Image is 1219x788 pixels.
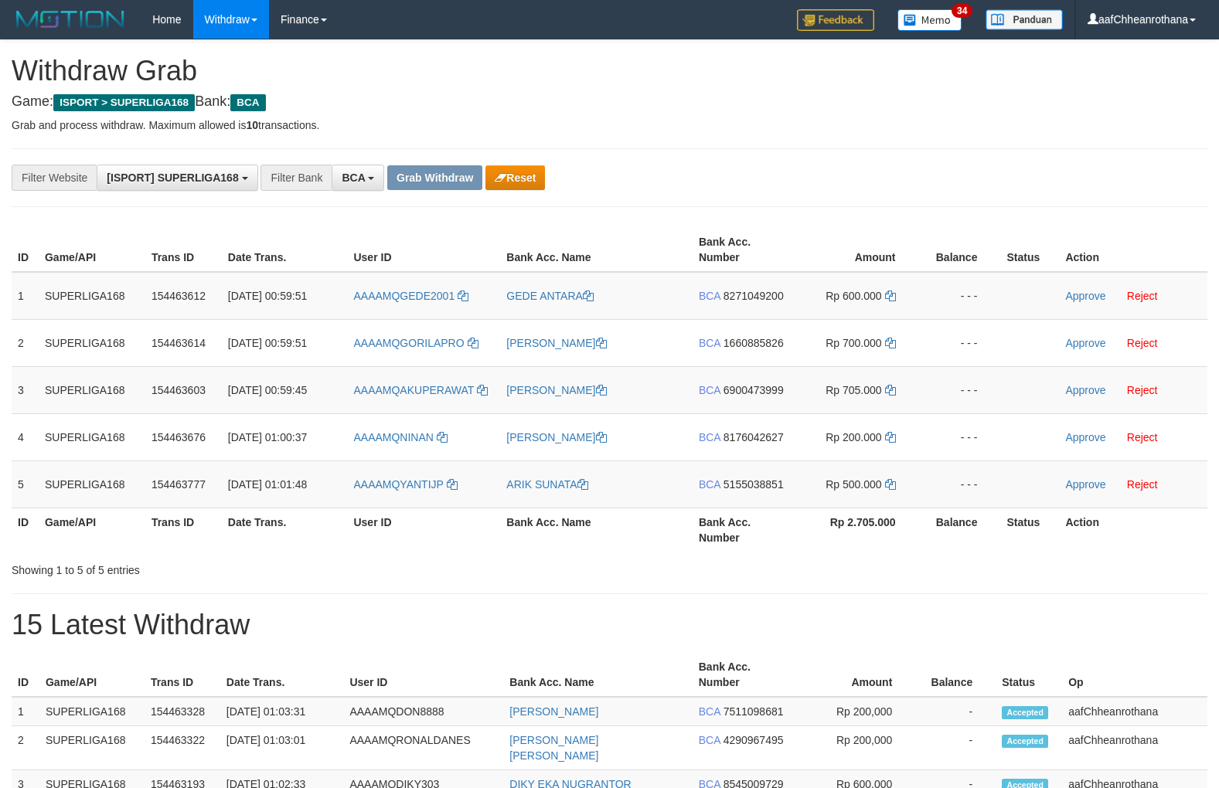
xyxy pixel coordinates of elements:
span: Rp 705.000 [826,384,881,396]
button: Grab Withdraw [387,165,482,190]
a: AAAAMQNINAN [353,431,447,443]
span: Rp 200.000 [826,431,881,443]
a: [PERSON_NAME] [PERSON_NAME] [509,734,598,762]
span: BCA [699,431,720,443]
td: 1 [12,697,39,726]
a: Approve [1065,290,1105,302]
td: aafChheanrothana [1062,697,1207,726]
td: - [915,726,996,770]
span: ISPORT > SUPERLIGA168 [53,94,195,111]
th: Action [1059,508,1207,552]
td: AAAAMQDON8888 [343,697,503,726]
th: Status [996,653,1062,697]
td: 3 [12,366,39,413]
span: Rp 600.000 [826,290,881,302]
span: [DATE] 00:59:51 [228,290,307,302]
th: Date Trans. [222,508,348,552]
th: Game/API [39,508,145,552]
th: Amount [795,653,916,697]
th: Date Trans. [222,228,348,272]
a: AAAAMQGEDE2001 [353,290,468,302]
th: Game/API [39,228,145,272]
span: [DATE] 01:00:37 [228,431,307,443]
td: 4 [12,413,39,460]
span: Accepted [1002,706,1048,719]
span: Copy 7511098681 to clipboard [724,705,784,718]
span: [ISPORT] SUPERLIGA168 [107,172,238,184]
th: Amount [796,228,919,272]
img: Button%20Memo.svg [897,9,962,31]
th: Balance [915,653,996,697]
th: User ID [347,228,500,272]
td: Rp 200,000 [795,726,916,770]
span: 154463612 [152,290,206,302]
th: Balance [919,508,1001,552]
a: Approve [1065,384,1105,396]
td: [DATE] 01:03:31 [220,697,344,726]
td: SUPERLIGA168 [39,413,145,460]
td: SUPERLIGA168 [39,697,145,726]
td: 154463328 [145,697,220,726]
td: SUPERLIGA168 [39,366,145,413]
td: - [915,697,996,726]
h1: Withdraw Grab [12,56,1207,87]
td: aafChheanrothana [1062,726,1207,770]
span: Copy 6900473999 to clipboard [724,384,784,396]
span: AAAAMQAKUPERAWAT [353,384,474,396]
a: [PERSON_NAME] [509,705,598,718]
div: Filter Website [12,165,97,191]
span: Copy 8176042627 to clipboard [724,431,784,443]
h4: Game: Bank: [12,94,1207,110]
span: BCA [699,734,720,746]
a: Copy 500000 to clipboard [885,478,896,491]
a: AAAAMQYANTIJP [353,478,457,491]
span: [DATE] 00:59:45 [228,384,307,396]
span: Copy 4290967495 to clipboard [724,734,784,746]
a: Reject [1127,337,1158,349]
div: Filter Bank [260,165,332,191]
img: panduan.png [986,9,1063,30]
span: AAAAMQGORILAPRO [353,337,464,349]
th: Trans ID [145,653,220,697]
span: 154463614 [152,337,206,349]
div: Showing 1 to 5 of 5 entries [12,556,496,578]
img: Feedback.jpg [797,9,874,31]
span: 154463676 [152,431,206,443]
th: Balance [919,228,1001,272]
span: 154463603 [152,384,206,396]
span: BCA [699,290,720,302]
a: Approve [1065,337,1105,349]
th: Game/API [39,653,145,697]
th: Bank Acc. Name [503,653,692,697]
span: Rp 700.000 [826,337,881,349]
span: BCA [230,94,265,111]
a: Copy 705000 to clipboard [885,384,896,396]
th: Op [1062,653,1207,697]
th: Date Trans. [220,653,344,697]
td: 2 [12,319,39,366]
td: 2 [12,726,39,770]
button: [ISPORT] SUPERLIGA168 [97,165,257,191]
span: Copy 1660885826 to clipboard [724,337,784,349]
a: Reject [1127,290,1158,302]
a: Copy 200000 to clipboard [885,431,896,443]
span: Rp 500.000 [826,478,881,491]
th: User ID [343,653,503,697]
span: [DATE] 01:01:48 [228,478,307,491]
button: BCA [332,165,384,191]
th: ID [12,653,39,697]
span: 154463777 [152,478,206,491]
a: Reject [1127,431,1158,443]
th: Trans ID [145,228,222,272]
td: SUPERLIGA168 [39,319,145,366]
td: 154463322 [145,726,220,770]
span: BCA [342,172,365,184]
td: SUPERLIGA168 [39,726,145,770]
th: Trans ID [145,508,222,552]
a: [PERSON_NAME] [506,337,606,349]
a: Reject [1127,384,1158,396]
a: Reject [1127,478,1158,491]
a: Copy 700000 to clipboard [885,337,896,349]
a: Approve [1065,431,1105,443]
a: ARIK SUNATA [506,478,587,491]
